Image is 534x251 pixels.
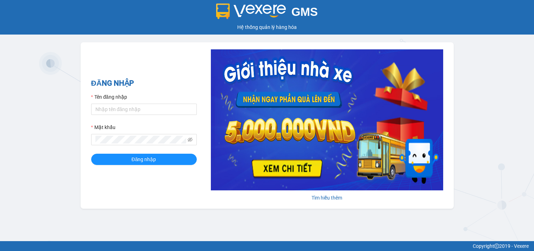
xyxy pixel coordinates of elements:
span: copyright [494,244,499,249]
div: Copyright 2019 - Vexere [5,242,529,250]
a: GMS [216,11,318,16]
div: Tìm hiểu thêm [211,194,443,202]
input: Mật khẩu [95,136,186,143]
span: Đăng nhập [132,155,156,163]
input: Tên đăng nhập [91,104,197,115]
label: Mật khẩu [91,123,115,131]
h2: ĐĂNG NHẬP [91,78,197,89]
span: GMS [291,5,318,18]
img: banner-0 [211,49,443,190]
button: Đăng nhập [91,154,197,165]
div: Hệ thống quản lý hàng hóa [2,23,532,31]
span: eye-invisible [188,137,193,142]
img: logo 2 [216,4,286,19]
label: Tên đăng nhập [91,93,127,101]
